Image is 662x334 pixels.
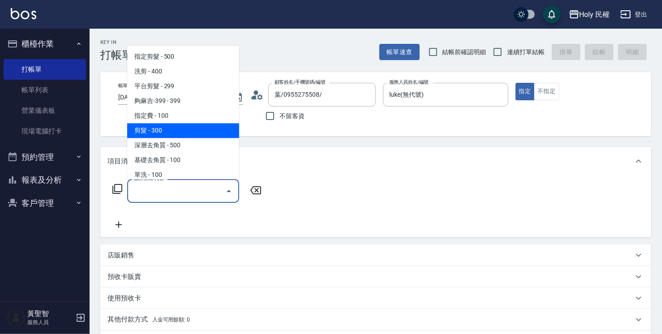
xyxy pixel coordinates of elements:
[4,121,86,141] a: 現場電腦打卡
[118,82,137,89] label: 帳單日期
[127,49,239,64] span: 指定剪髮 - 500
[565,5,614,24] button: Holy 民權
[279,111,305,121] span: 不留客資
[127,94,239,108] span: 夠麻吉-399 - 399
[100,49,133,61] h3: 打帳單
[443,47,486,57] span: 結帳前確認明細
[100,309,651,330] div: 其他付款方式入金可用餘額: 0
[118,90,224,105] input: YYYY/MM/DD hh:mm
[543,5,561,23] button: save
[127,167,239,182] span: 單洗 - 100
[127,108,239,123] span: 指定費 - 100
[100,39,133,45] h2: Key In
[4,59,86,80] a: 打帳單
[127,64,239,79] span: 洗剪 - 400
[516,83,535,100] button: 指定
[100,287,651,309] div: 使用預收卡
[4,168,86,192] button: 報表及分析
[534,83,559,100] button: 不指定
[4,146,86,169] button: 預約管理
[4,100,86,121] a: 營業儀表板
[100,147,651,176] div: 項目消費
[4,192,86,215] button: 客戶管理
[4,80,86,100] a: 帳單列表
[127,79,239,94] span: 平台剪髮 - 299
[7,309,25,327] img: Person
[507,47,545,57] span: 連續打單結帳
[100,266,651,287] div: 預收卡販賣
[275,79,326,86] label: 顧客姓名/手機號碼/編號
[27,318,73,326] p: 服務人員
[100,244,651,266] div: 店販銷售
[127,138,239,153] span: 深層去角質 - 500
[11,8,36,19] img: Logo
[222,184,236,198] button: Close
[107,294,141,303] p: 使用預收卡
[107,272,141,282] p: 預收卡販賣
[127,123,239,138] span: 剪髮 - 300
[107,157,134,166] p: 項目消費
[580,9,610,20] div: Holy 民權
[4,32,86,56] button: 櫃檯作業
[107,315,190,325] p: 其他付款方式
[127,153,239,167] span: 基礎去角質 - 100
[152,317,190,323] span: 入金可用餘額: 0
[389,79,429,86] label: 服務人員姓名/編號
[27,309,73,318] h5: 黃聖智
[379,44,420,60] button: 帳單速查
[617,6,651,23] button: 登出
[107,251,134,260] p: 店販銷售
